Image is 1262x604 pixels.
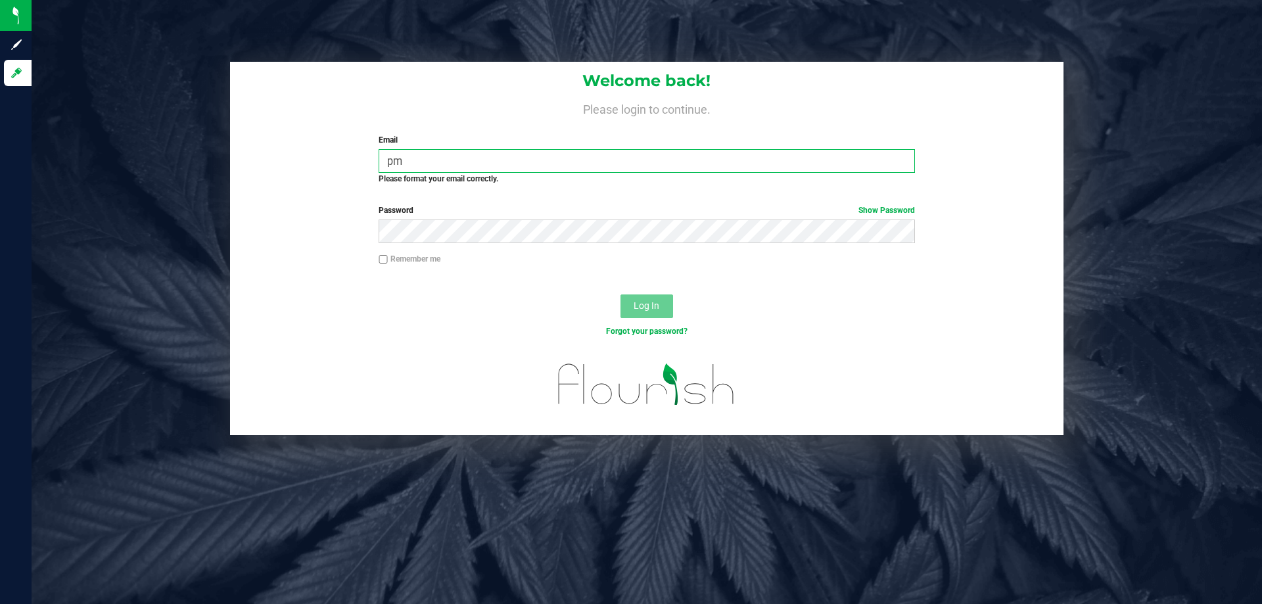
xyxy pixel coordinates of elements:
label: Remember me [379,253,440,265]
inline-svg: Log in [10,66,23,80]
strong: Please format your email correctly. [379,174,498,183]
a: Show Password [858,206,915,215]
label: Email [379,134,914,146]
h4: Please login to continue. [230,100,1063,116]
a: Forgot your password? [606,327,688,336]
input: Remember me [379,255,388,264]
img: flourish_logo.svg [542,351,751,418]
h1: Welcome back! [230,72,1063,89]
inline-svg: Sign up [10,38,23,51]
span: Password [379,206,413,215]
button: Log In [620,294,673,318]
span: Log In [634,300,659,311]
